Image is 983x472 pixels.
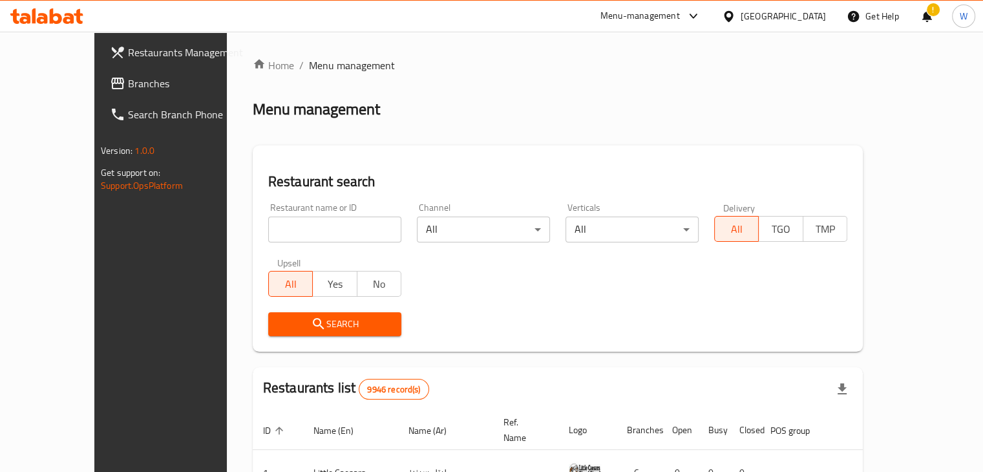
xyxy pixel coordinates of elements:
h2: Restaurant search [268,172,847,191]
button: TGO [758,216,803,242]
div: Total records count [359,379,428,400]
th: Closed [729,411,760,450]
a: Search Branch Phone [100,99,259,130]
span: 9946 record(s) [359,383,428,396]
h2: Menu management [253,99,380,120]
label: Upsell [277,258,301,267]
div: All [565,217,699,242]
div: Export file [827,374,858,405]
span: Name (Ar) [408,423,463,438]
h2: Restaurants list [263,378,429,400]
button: No [357,271,401,297]
span: TGO [764,220,798,239]
span: All [720,220,754,239]
span: Search Branch Phone [128,107,248,122]
span: 1.0.0 [134,142,154,159]
th: Open [662,411,698,450]
button: All [268,271,313,297]
div: Menu-management [600,8,680,24]
a: Restaurants Management [100,37,259,68]
div: All [417,217,550,242]
span: Name (En) [313,423,370,438]
span: Yes [318,275,352,294]
span: Ref. Name [503,414,543,445]
nav: breadcrumb [253,58,863,73]
span: ID [263,423,288,438]
span: Get support on: [101,164,160,181]
li: / [299,58,304,73]
a: Branches [100,68,259,99]
span: No [363,275,396,294]
input: Search for restaurant name or ID.. [268,217,401,242]
span: Search [279,316,391,332]
button: Yes [312,271,357,297]
span: W [960,9,967,23]
a: Home [253,58,294,73]
span: POS group [770,423,827,438]
button: TMP [803,216,847,242]
th: Logo [558,411,617,450]
button: All [714,216,759,242]
span: Menu management [309,58,395,73]
a: Support.OpsPlatform [101,177,183,194]
span: Version: [101,142,132,159]
span: Branches [128,76,248,91]
span: Restaurants Management [128,45,248,60]
span: All [274,275,308,294]
th: Busy [698,411,729,450]
span: TMP [809,220,842,239]
button: Search [268,312,401,336]
th: Branches [617,411,662,450]
label: Delivery [723,203,756,212]
div: [GEOGRAPHIC_DATA] [741,9,826,23]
